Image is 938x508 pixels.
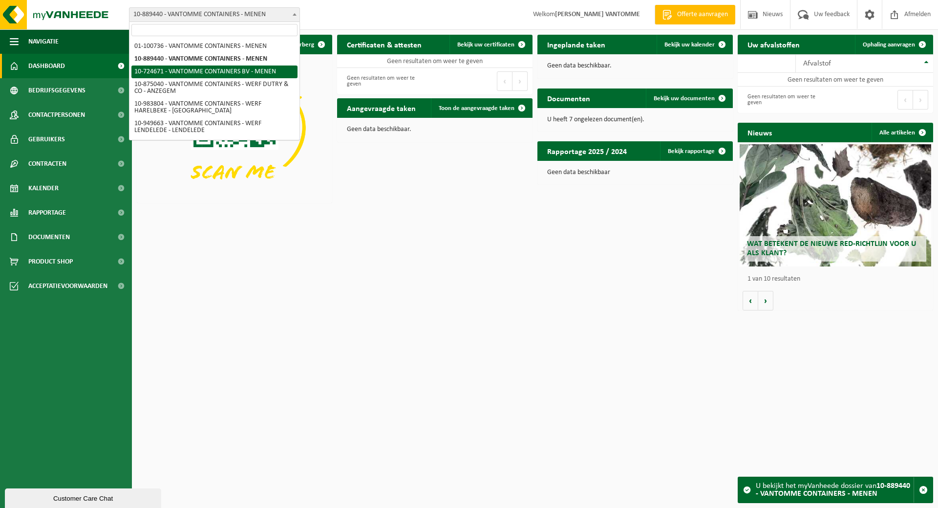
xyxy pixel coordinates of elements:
[740,144,931,266] a: Wat betekent de nieuwe RED-richtlijn voor u als klant?
[131,53,298,66] li: 10-889440 - VANTOMME CONTAINERS - MENEN
[28,200,66,225] span: Rapportage
[547,169,723,176] p: Geen data beschikbaar
[747,240,916,257] span: Wat betekent de nieuwe RED-richtlijn voor u als klant?
[431,98,532,118] a: Toon de aangevraagde taken
[131,117,298,137] li: 10-949663 - VANTOMME CONTAINERS - WERF LENDELEDE - LENDELEDE
[660,141,732,161] a: Bekijk rapportage
[28,152,66,176] span: Contracten
[913,90,928,110] button: Next
[743,291,758,310] button: Vorige
[439,105,514,111] span: Toon de aangevraagde taken
[664,42,715,48] span: Bekijk uw kalender
[131,98,298,117] li: 10-983804 - VANTOMME CONTAINERS - WERF HARELBEKE - [GEOGRAPHIC_DATA]
[657,35,732,54] a: Bekijk uw kalender
[537,88,600,108] h2: Documenten
[28,103,85,127] span: Contactpersonen
[337,54,533,68] td: Geen resultaten om weer te geven
[337,35,431,54] h2: Certificaten & attesten
[497,71,512,91] button: Previous
[28,274,107,298] span: Acceptatievoorwaarden
[512,71,528,91] button: Next
[28,249,73,274] span: Product Shop
[747,276,928,283] p: 1 van 10 resultaten
[342,70,430,92] div: Geen resultaten om weer te geven
[131,137,298,156] li: 10-941974 - VANTOMME CONTAINERS -WERF HEULE - HEULE
[897,90,913,110] button: Previous
[646,88,732,108] a: Bekijk uw documenten
[129,8,299,22] span: 10-889440 - VANTOMME CONTAINERS - MENEN
[129,7,300,22] span: 10-889440 - VANTOMME CONTAINERS - MENEN
[738,123,782,142] h2: Nieuws
[131,78,298,98] li: 10-875040 - VANTOMME CONTAINERS - WERF DUTRY & CO - ANZEGEM
[655,5,735,24] a: Offerte aanvragen
[28,54,65,78] span: Dashboard
[293,42,314,48] span: Verberg
[547,63,723,69] p: Geen data beschikbaar.
[738,35,810,54] h2: Uw afvalstoffen
[756,477,914,503] div: U bekijkt het myVanheede dossier van
[347,126,523,133] p: Geen data beschikbaar.
[28,29,59,54] span: Navigatie
[654,95,715,102] span: Bekijk uw documenten
[457,42,514,48] span: Bekijk uw certificaten
[555,11,640,18] strong: [PERSON_NAME] VANTOMME
[855,35,932,54] a: Ophaling aanvragen
[758,291,773,310] button: Volgende
[547,116,723,123] p: U heeft 7 ongelezen document(en).
[28,78,85,103] span: Bedrijfsgegevens
[5,486,163,508] iframe: chat widget
[863,42,915,48] span: Ophaling aanvragen
[756,482,910,498] strong: 10-889440 - VANTOMME CONTAINERS - MENEN
[743,89,831,110] div: Geen resultaten om weer te geven
[872,123,932,142] a: Alle artikelen
[131,66,298,78] li: 10-724671 - VANTOMME CONTAINERS BV - MENEN
[337,98,426,117] h2: Aangevraagde taken
[285,35,331,54] button: Verberg
[738,73,933,87] td: Geen resultaten om weer te geven
[803,60,831,67] span: Afvalstof
[537,35,615,54] h2: Ingeplande taken
[537,141,637,160] h2: Rapportage 2025 / 2024
[449,35,532,54] a: Bekijk uw certificaten
[28,225,70,249] span: Documenten
[675,10,730,20] span: Offerte aanvragen
[28,127,65,152] span: Gebruikers
[28,176,59,200] span: Kalender
[131,40,298,53] li: 01-100736 - VANTOMME CONTAINERS - MENEN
